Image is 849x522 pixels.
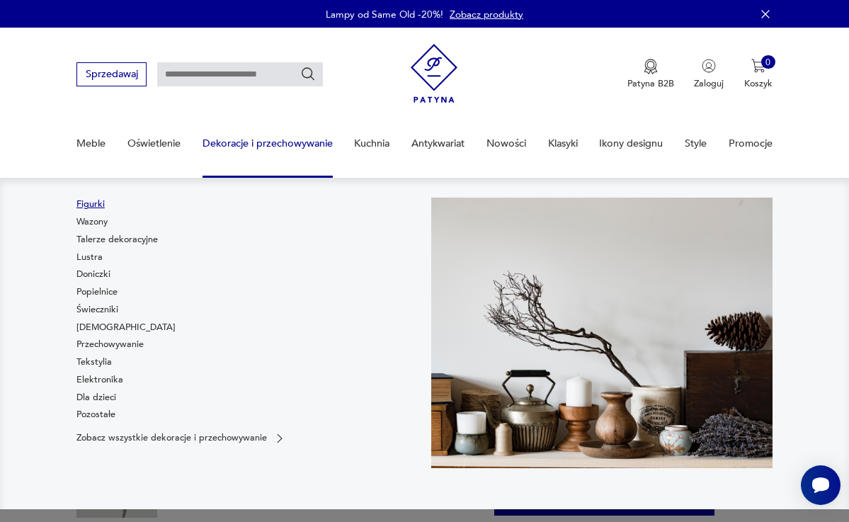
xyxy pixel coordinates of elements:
[76,285,118,298] a: Popielnice
[411,39,458,108] img: Patyna - sklep z meblami i dekoracjami vintage
[76,119,106,168] a: Meble
[599,119,663,168] a: Ikony designu
[801,465,841,505] iframe: Smartsupp widget button
[751,59,765,73] img: Ikona koszyka
[694,77,724,90] p: Zaloguj
[627,59,674,90] a: Ikona medaluPatyna B2B
[627,59,674,90] button: Patyna B2B
[76,408,115,421] a: Pozostałe
[744,77,773,90] p: Koszyk
[431,198,773,468] img: cfa44e985ea346226f89ee8969f25989.jpg
[354,119,389,168] a: Kuchnia
[702,59,716,73] img: Ikonka użytkownika
[76,303,118,316] a: Świeczniki
[76,391,116,404] a: Dla dzieci
[76,338,144,351] a: Przechowywanie
[644,59,658,74] img: Ikona medalu
[127,119,181,168] a: Oświetlenie
[729,119,773,168] a: Promocje
[694,59,724,90] button: Zaloguj
[76,251,103,263] a: Lustra
[300,67,316,82] button: Szukaj
[685,119,707,168] a: Style
[76,233,158,246] a: Talerze dekoracyjne
[76,215,108,228] a: Wazony
[76,71,147,79] a: Sprzedawaj
[76,356,112,368] a: Tekstylia
[411,119,465,168] a: Antykwariat
[76,432,286,445] a: Zobacz wszystkie dekoracje i przechowywanie
[486,119,526,168] a: Nowości
[76,198,105,210] a: Figurki
[76,268,110,280] a: Doniczki
[76,321,176,334] a: [DEMOGRAPHIC_DATA]
[326,8,443,21] p: Lampy od Same Old -20%!
[76,62,147,86] button: Sprzedawaj
[450,8,523,21] a: Zobacz produkty
[548,119,578,168] a: Klasyki
[627,77,674,90] p: Patyna B2B
[761,55,775,69] div: 0
[76,373,123,386] a: Elektronika
[203,119,333,168] a: Dekoracje i przechowywanie
[76,434,267,443] p: Zobacz wszystkie dekoracje i przechowywanie
[744,59,773,90] button: 0Koszyk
